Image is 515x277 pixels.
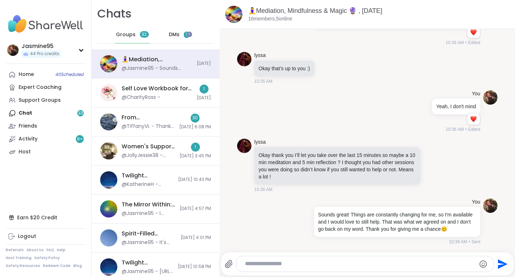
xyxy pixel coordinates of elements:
[122,85,192,92] div: Self Love Workbook for Women, [DATE]
[318,211,476,233] p: Sounds great! Things are constantly changing for me, so I'm available and I would love to still h...
[122,114,175,121] div: From Overwhelmed to Anchored: Emotional Regulation, [DATE]
[483,90,497,105] img: https://sharewell-space-live.sfo3.digitaloceanspaces.com/user-generated/0818d3a5-ec43-4745-9685-c...
[479,260,487,268] button: Emoji picker
[19,123,37,130] div: Friends
[186,32,192,37] iframe: Spotlight
[6,255,31,261] a: Host Training
[122,181,174,188] div: @KatherineH - Thanks for hosting [PERSON_NAME]!
[34,255,60,261] a: Safety Policy
[21,42,61,50] div: Jasmine95
[18,233,36,240] div: Logout
[19,71,34,78] div: Home
[248,15,292,23] p: 16 members, 5 online
[142,32,147,38] span: 32
[6,145,85,158] a: Host
[6,248,24,253] a: Referrals
[245,260,473,268] textarea: Type your message
[472,90,480,97] h4: You
[465,39,467,46] span: •
[7,44,19,56] img: Jasmine95
[6,211,85,224] div: Earn $20 Credit
[470,30,477,35] button: Reactions: love
[471,239,480,245] span: Sent
[6,81,85,94] a: Expert Coaching
[122,56,192,63] div: 🧘‍♀️Mediation, Mindfulness & Magic 🔮 , [DATE]
[100,142,117,159] img: Women's Support Haven, Oct 14
[468,39,480,46] span: Edited
[191,143,200,152] div: 1
[469,239,470,245] span: •
[441,226,447,232] span: 😊
[6,68,85,81] a: Home40Scheduled
[55,72,84,77] span: 40 Scheduled
[483,199,497,213] img: https://sharewell-space-live.sfo3.digitaloceanspaces.com/user-generated/0818d3a5-ec43-4745-9685-c...
[248,7,382,14] a: 🧘‍♀️Mediation, Mindfulness & Magic 🔮 , [DATE]
[191,114,200,123] div: 30
[100,200,117,218] img: The Mirror Within: Return to Your True Self, Oct 13
[6,11,85,37] img: ShareWell Nav Logo
[100,171,117,188] img: Twilight Tranquility: Guided Meditations , Oct 13
[6,133,85,145] a: Activity9+
[19,84,62,91] div: Expert Coaching
[122,94,160,101] div: @CharityRoss -
[178,177,211,183] span: [DATE] 10:43 PM
[100,113,117,130] img: From Overwhelmed to Anchored: Emotional Regulation, Oct 14
[197,61,211,67] span: [DATE]
[100,55,117,72] img: 🧘‍♀️Mediation, Mindfulness & Magic 🔮 , Oct 15
[122,210,175,217] div: @Jasmine95 - I return to myself with grace, honesty, and love.
[225,6,242,23] img: 🧘‍♀️Mediation, Mindfulness & Magic 🔮 , Oct 15
[254,139,266,146] a: lyssa
[100,84,117,101] img: Self Love Workbook for Women, Oct 15
[19,148,31,156] div: Host
[6,94,85,107] a: Support Groups
[180,153,211,159] span: [DATE] 3:45 PM
[494,256,510,272] button: Send
[6,230,85,243] a: Logout
[77,136,83,142] span: 9 +
[186,32,187,38] span: 1
[254,52,266,59] a: lyssa
[468,126,480,133] span: Edited
[6,120,85,133] a: Friends
[43,263,70,268] a: Redeem Code
[178,264,211,270] span: [DATE] 10:58 PM
[472,199,480,206] h4: You
[181,235,211,241] span: [DATE] 4:01 PM
[100,229,117,247] img: Spirit-Filled Sundays, Oct 12
[446,126,464,133] span: 10:36 AM
[259,65,310,72] p: Okay that’s up to you :)
[122,268,173,275] div: @Jasmine95 - [URL][DOMAIN_NAME]
[122,65,192,72] div: @Jasmine95 - Sounds great! Things are constantly changing for me, so I'm available and I would lo...
[122,239,176,246] div: @Jasmine95 - It's always my pleasure!
[254,78,273,85] span: 10:35 AM
[57,248,65,253] a: Help
[122,172,174,180] div: Twilight Tranquility: Guided Meditations , [DATE]
[467,27,480,38] div: Reaction list
[19,97,61,104] div: Support Groups
[446,39,464,46] span: 10:36 AM
[259,152,416,180] p: Okay thank you I’ll let you take over the last 15 minutes so maybe a 10 min meditation and 5 min ...
[436,103,476,110] p: Yeah, I don't mind
[100,258,117,276] img: Twilight Tranquility: Guided Meditations , Oct 11
[122,230,176,238] div: Spirit-Filled Sundays, [DATE]
[449,239,467,245] span: 10:39 AM
[122,152,175,159] div: @JollyJessie38 - [DOMAIN_NAME][URL]
[26,248,44,253] a: About Us
[169,31,180,38] span: DMs
[470,116,477,122] button: Reactions: love
[467,113,480,125] div: Reaction list
[237,52,251,66] img: https://sharewell-space-live.sfo3.digitaloceanspaces.com/user-generated/5ec7d22b-bff4-42bd-9ffa-4...
[180,206,211,212] span: [DATE] 4:57 PM
[6,263,40,268] a: Safety Resources
[19,135,38,143] div: Activity
[122,123,175,130] div: @TiffanyVL - Thank you so much for spending this time with me [DATE] — for slowing down, breathin...
[30,51,59,57] span: 44 Pro credits
[179,124,211,130] span: [DATE] 6:08 PM
[122,259,173,267] div: Twilight Tranquility: Guided Meditations , [DATE]
[116,31,136,38] span: Groups
[97,6,132,22] h1: Chats
[465,126,467,133] span: •
[122,143,175,151] div: Women's Support Haven, [DATE]
[200,85,209,94] div: 1
[237,139,251,153] img: https://sharewell-space-live.sfo3.digitaloceanspaces.com/user-generated/5ec7d22b-bff4-42bd-9ffa-4...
